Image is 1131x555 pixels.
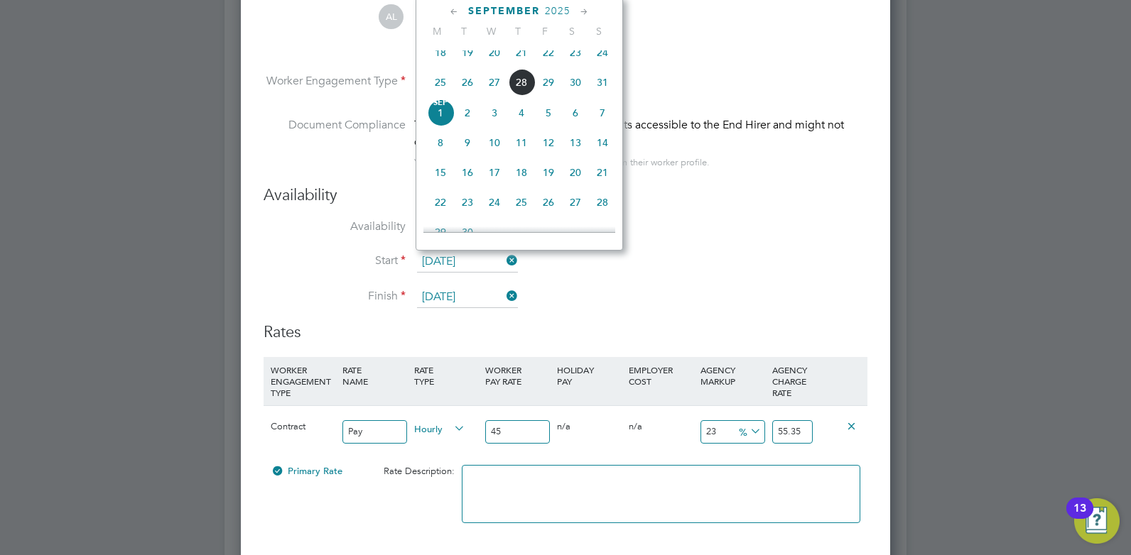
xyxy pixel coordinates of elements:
span: Sep [427,99,454,106]
span: 21 [589,159,616,186]
span: 27 [562,189,589,216]
span: 11 [508,129,535,156]
span: 3 [481,99,508,126]
span: 26 [535,189,562,216]
span: 26 [454,69,481,96]
span: 18 [427,39,454,66]
div: This worker has no Compliance Documents accessible to the End Hirer and might not qualify for thi... [414,116,867,150]
h3: Availability [264,185,867,206]
span: W [477,25,504,38]
span: % [734,423,763,439]
span: AL [379,4,404,29]
span: 23 [562,39,589,66]
label: Document Compliance [264,116,406,168]
span: 25 [427,69,454,96]
span: 20 [481,39,508,66]
span: n/a [629,420,642,432]
span: 14 [589,129,616,156]
span: S [585,25,612,38]
span: S [558,25,585,38]
span: 6 [562,99,589,126]
span: 5 [535,99,562,126]
span: 8 [427,129,454,156]
span: September [468,5,540,17]
span: 28 [589,189,616,216]
span: 1 [427,99,454,126]
div: RATE NAME [339,357,411,394]
span: 7 [589,99,616,126]
span: 4 [508,99,535,126]
span: 30 [454,219,481,246]
span: 25 [508,189,535,216]
button: Open Resource Center, 13 new notifications [1074,498,1120,544]
div: You can edit access to this worker’s documents from their worker profile. [414,154,710,171]
span: 9 [454,129,481,156]
span: 23 [454,189,481,216]
span: 29 [427,219,454,246]
span: 13 [562,129,589,156]
span: 21 [508,39,535,66]
span: 2 [454,99,481,126]
span: 22 [535,39,562,66]
span: 30 [562,69,589,96]
label: Finish [264,289,406,304]
span: 12 [535,129,562,156]
span: Primary Rate [271,465,342,477]
span: 31 [589,69,616,96]
span: 19 [535,159,562,186]
label: Worker Engagement Type [264,74,406,89]
span: F [531,25,558,38]
div: RATE TYPE [411,357,482,394]
span: 20 [562,159,589,186]
h3: Rates [264,322,867,343]
div: AGENCY CHARGE RATE [769,357,816,405]
div: WORKER ENGAGEMENT TYPE [267,357,339,405]
div: AGENCY MARKUP [697,357,769,394]
label: Availability [264,219,406,234]
span: 16 [454,159,481,186]
span: 24 [481,189,508,216]
div: WORKER PAY RATE [482,357,553,394]
span: n/a [557,420,570,432]
input: Select one [417,287,518,308]
span: Rate Description: [384,465,455,477]
span: 15 [427,159,454,186]
div: 13 [1073,508,1086,527]
span: T [504,25,531,38]
span: 19 [454,39,481,66]
span: 29 [535,69,562,96]
span: Contract [271,420,305,432]
div: HOLIDAY PAY [553,357,625,394]
span: 17 [481,159,508,186]
span: T [450,25,477,38]
span: 27 [481,69,508,96]
input: Select one [417,251,518,273]
div: EMPLOYER COST [625,357,697,394]
span: 28 [508,69,535,96]
span: Hourly [414,420,465,436]
span: 2025 [545,5,570,17]
span: M [423,25,450,38]
span: 10 [481,129,508,156]
span: 18 [508,159,535,186]
span: 24 [589,39,616,66]
span: 22 [427,189,454,216]
label: Start [264,253,406,268]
